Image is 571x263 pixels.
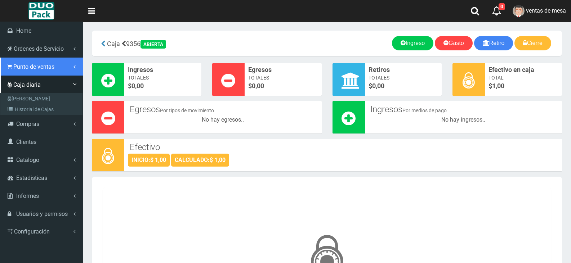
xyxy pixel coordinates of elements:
[370,105,557,114] h3: Ingresos
[28,2,54,20] img: Logo grande
[128,154,170,167] div: INICIO:
[128,74,198,81] span: Totales
[16,27,31,34] span: Home
[131,82,144,90] font: 0,00
[16,121,39,127] span: Compras
[130,105,316,114] h3: Egresos
[489,65,558,74] span: Efectivo en caja
[474,36,513,50] a: Retiro
[513,5,525,17] img: User Image
[369,74,438,81] span: Totales
[369,81,438,91] span: $
[128,65,198,74] span: Ingresos
[492,82,504,90] span: 1,00
[499,3,505,10] span: 0
[128,116,318,124] div: No hay egresos..
[16,157,39,163] span: Catálogo
[16,192,39,199] span: Informes
[369,116,559,124] div: No hay ingresos..
[2,104,82,115] a: Historial de Cajas
[252,82,264,90] font: 0,00
[14,228,50,235] span: Configuración
[13,81,41,88] span: Caja diaria
[248,81,318,91] span: $
[14,45,64,52] span: Ordenes de Servicio
[369,65,438,74] span: Retiros
[489,81,558,91] span: $
[130,142,557,152] h3: Efectivo
[13,63,54,70] span: Punto de ventas
[140,40,166,49] div: ABIERTA
[16,139,36,145] span: Clientes
[171,154,229,167] div: CALCULADO:
[107,40,120,47] span: Caja
[160,108,214,113] small: Por tipos de movimiento
[248,65,318,74] span: Egresos
[489,74,558,81] span: Total
[372,82,384,90] font: 0,00
[526,7,566,14] span: ventas de mesa
[248,74,318,81] span: Totales
[16,174,47,181] span: Estadisticas
[128,81,198,91] span: $
[392,36,433,50] a: Ingreso
[435,36,473,50] a: Gasto
[97,36,250,51] div: 9356
[402,108,447,113] small: Por medios de pago
[210,157,226,163] strong: $ 1,00
[514,36,551,50] a: Cierre
[150,157,166,163] strong: $ 1,00
[16,210,68,217] span: Usuarios y permisos
[2,93,82,104] a: [PERSON_NAME]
